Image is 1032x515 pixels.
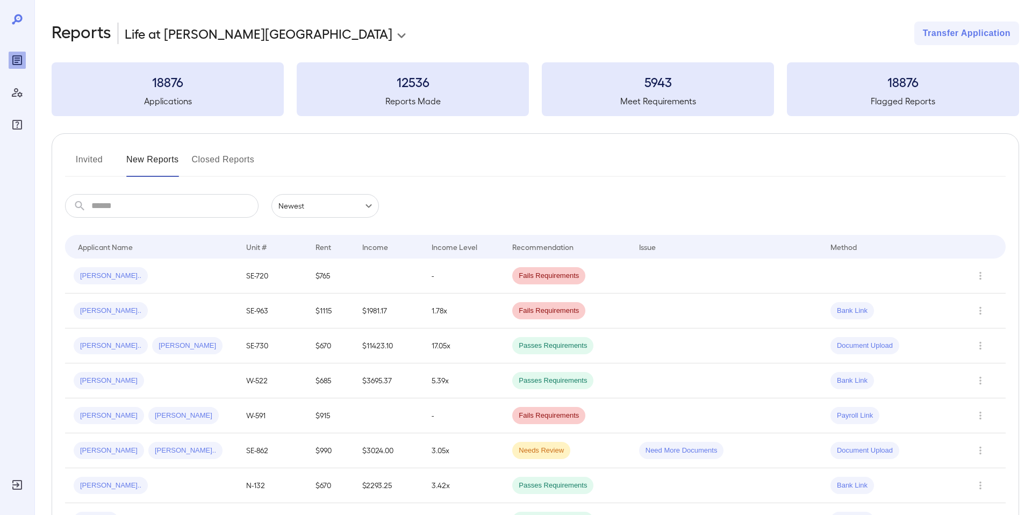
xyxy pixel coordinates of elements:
td: W-591 [238,398,307,433]
button: Row Actions [972,442,989,459]
span: Fails Requirements [512,411,585,421]
span: Payroll Link [830,411,879,421]
h3: 18876 [52,73,284,90]
button: Closed Reports [192,151,255,177]
div: Method [830,240,857,253]
button: Row Actions [972,302,989,319]
span: Document Upload [830,341,899,351]
td: SE-963 [238,294,307,328]
span: Bank Link [830,376,874,386]
td: $685 [307,363,354,398]
td: $670 [307,328,354,363]
div: Income Level [432,240,477,253]
h3: 5943 [542,73,774,90]
span: Passes Requirements [512,376,593,386]
td: 3.42x [423,468,504,503]
div: Manage Users [9,84,26,101]
h2: Reports [52,22,111,45]
td: 5.39x [423,363,504,398]
span: Need More Documents [639,446,724,456]
td: $670 [307,468,354,503]
span: [PERSON_NAME].. [74,271,148,281]
span: [PERSON_NAME].. [74,481,148,491]
td: $3695.37 [354,363,423,398]
td: $3024.00 [354,433,423,468]
div: Income [362,240,388,253]
p: Life at [PERSON_NAME][GEOGRAPHIC_DATA] [125,25,392,42]
button: Row Actions [972,407,989,424]
span: [PERSON_NAME] [74,446,144,456]
td: $1115 [307,294,354,328]
td: - [423,259,504,294]
h5: Meet Requirements [542,95,774,108]
button: Row Actions [972,372,989,389]
button: Transfer Application [914,22,1019,45]
button: Invited [65,151,113,177]
span: [PERSON_NAME] [74,376,144,386]
div: Applicant Name [78,240,133,253]
span: Fails Requirements [512,271,585,281]
div: Rent [316,240,333,253]
span: Fails Requirements [512,306,585,316]
span: Bank Link [830,481,874,491]
div: Issue [639,240,656,253]
td: $1981.17 [354,294,423,328]
button: New Reports [126,151,179,177]
span: [PERSON_NAME].. [74,341,148,351]
td: SE-730 [238,328,307,363]
span: Passes Requirements [512,341,593,351]
div: FAQ [9,116,26,133]
td: $915 [307,398,354,433]
td: $2293.25 [354,468,423,503]
span: Document Upload [830,446,899,456]
button: Row Actions [972,477,989,494]
span: [PERSON_NAME] [74,411,144,421]
h5: Applications [52,95,284,108]
span: [PERSON_NAME] [152,341,223,351]
h3: 12536 [297,73,529,90]
button: Row Actions [972,337,989,354]
div: Reports [9,52,26,69]
span: Needs Review [512,446,570,456]
span: [PERSON_NAME].. [74,306,148,316]
h5: Flagged Reports [787,95,1019,108]
td: W-522 [238,363,307,398]
div: Recommendation [512,240,574,253]
td: 1.78x [423,294,504,328]
div: Newest [271,194,379,218]
button: Row Actions [972,267,989,284]
td: 3.05x [423,433,504,468]
td: - [423,398,504,433]
div: Log Out [9,476,26,493]
td: 17.05x [423,328,504,363]
td: $765 [307,259,354,294]
h5: Reports Made [297,95,529,108]
td: $990 [307,433,354,468]
span: Bank Link [830,306,874,316]
td: SE-720 [238,259,307,294]
td: N-132 [238,468,307,503]
div: Unit # [246,240,267,253]
h3: 18876 [787,73,1019,90]
td: $11423.10 [354,328,423,363]
td: SE-862 [238,433,307,468]
span: [PERSON_NAME].. [148,446,223,456]
span: Passes Requirements [512,481,593,491]
summary: 18876Applications12536Reports Made5943Meet Requirements18876Flagged Reports [52,62,1019,116]
span: [PERSON_NAME] [148,411,219,421]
